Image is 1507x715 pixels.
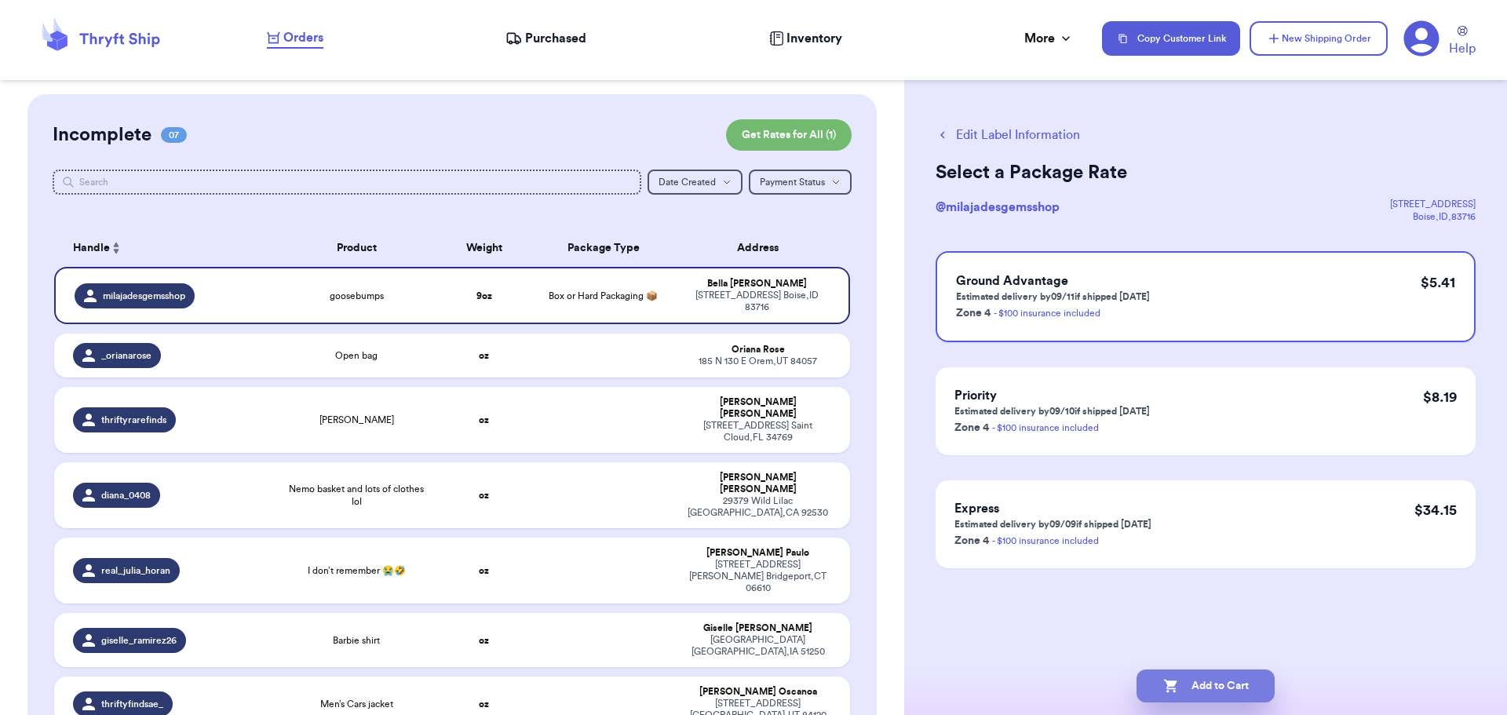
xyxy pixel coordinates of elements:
[992,423,1099,432] a: - $100 insurance included
[936,160,1476,185] h2: Select a Package Rate
[1414,499,1457,521] p: $ 34.15
[286,483,427,508] span: Nemo basket and lots of clothes lol
[505,29,586,48] a: Purchased
[749,170,852,195] button: Payment Status
[277,229,436,267] th: Product
[954,502,999,515] span: Express
[936,201,1060,213] span: @ milajadesgemsshop
[267,28,323,49] a: Orders
[994,308,1100,318] a: - $100 insurance included
[436,229,532,267] th: Weight
[320,698,393,710] span: Men’s Cars jacket
[684,559,831,594] div: [STREET_ADDRESS][PERSON_NAME] Bridgeport , CT 06610
[684,396,831,420] div: [PERSON_NAME] [PERSON_NAME]
[101,414,166,426] span: thriftyrarefinds
[684,356,831,367] div: 185 N 130 E Orem , UT 84057
[954,535,989,546] span: Zone 4
[684,495,831,519] div: 29379 Wild Lilac [GEOGRAPHIC_DATA] , CA 92530
[954,405,1150,418] p: Estimated delivery by 09/10 if shipped [DATE]
[479,351,489,360] strong: oz
[954,422,989,433] span: Zone 4
[954,389,997,402] span: Priority
[936,126,1080,144] button: Edit Label Information
[103,290,185,302] span: milajadesgemsshop
[760,177,825,187] span: Payment Status
[684,420,831,443] div: [STREET_ADDRESS] Saint Cloud , FL 34769
[161,127,187,143] span: 07
[101,489,151,502] span: diana_0408
[333,634,380,647] span: Barbie shirt
[53,122,151,148] h2: Incomplete
[1390,198,1476,210] div: [STREET_ADDRESS]
[1137,669,1275,702] button: Add to Cart
[479,636,489,645] strong: oz
[531,229,675,267] th: Package Type
[684,278,830,290] div: Bella [PERSON_NAME]
[684,344,831,356] div: Oriana Rose
[101,349,151,362] span: _orianarose
[1390,210,1476,223] div: Boise , ID , 83716
[726,119,852,151] button: Get Rates for All (1)
[549,291,658,301] span: Box or Hard Packaging 📦
[1449,26,1476,58] a: Help
[684,472,831,495] div: [PERSON_NAME] [PERSON_NAME]
[335,349,378,362] span: Open bag
[1421,272,1455,294] p: $ 5.41
[1102,21,1240,56] button: Copy Customer Link
[479,566,489,575] strong: oz
[476,291,492,301] strong: 9 oz
[479,415,489,425] strong: oz
[684,547,831,559] div: [PERSON_NAME] Paulo
[684,622,831,634] div: Giselle [PERSON_NAME]
[786,29,842,48] span: Inventory
[1250,21,1388,56] button: New Shipping Order
[283,28,323,47] span: Orders
[479,491,489,500] strong: oz
[956,308,991,319] span: Zone 4
[101,698,163,710] span: thriftyfindsae_
[525,29,586,48] span: Purchased
[110,239,122,257] button: Sort ascending
[675,229,850,267] th: Address
[319,414,394,426] span: [PERSON_NAME]
[1449,39,1476,58] span: Help
[954,518,1151,531] p: Estimated delivery by 09/09 if shipped [DATE]
[73,240,110,257] span: Handle
[308,564,406,577] span: I don’t remember 😭🤣
[330,290,384,302] span: goosebumps
[648,170,743,195] button: Date Created
[956,275,1068,287] span: Ground Advantage
[769,29,842,48] a: Inventory
[992,536,1099,545] a: - $100 insurance included
[53,170,642,195] input: Search
[684,634,831,658] div: [GEOGRAPHIC_DATA] [GEOGRAPHIC_DATA] , IA 51250
[479,699,489,709] strong: oz
[684,290,830,313] div: [STREET_ADDRESS] Boise , ID 83716
[1423,386,1457,408] p: $ 8.19
[1024,29,1074,48] div: More
[101,564,170,577] span: real_julia_horan
[659,177,716,187] span: Date Created
[684,686,831,698] div: [PERSON_NAME] Oscanoa
[101,634,177,647] span: giselle_ramirez26
[956,290,1150,303] p: Estimated delivery by 09/11 if shipped [DATE]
